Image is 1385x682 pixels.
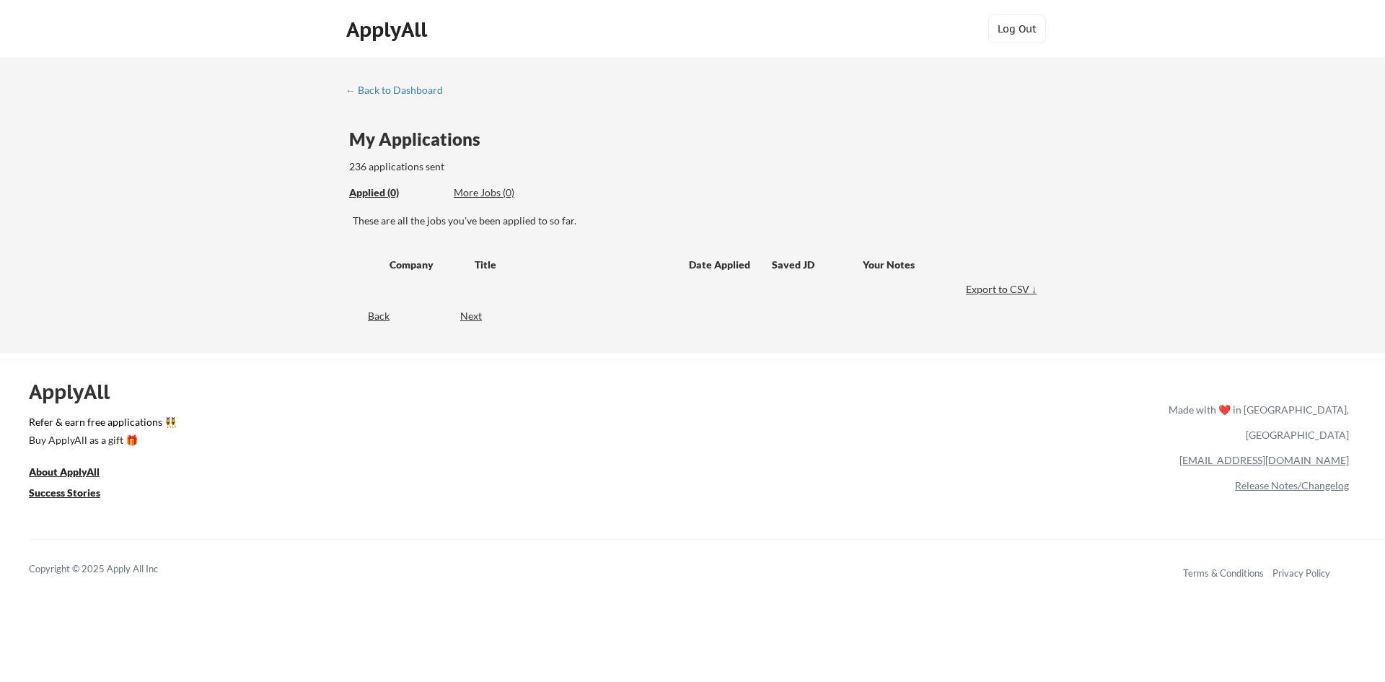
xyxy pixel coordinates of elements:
[349,131,492,148] div: My Applications
[966,282,1040,297] div: Export to CSV ↓
[1163,397,1349,447] div: Made with ❤️ in [GEOGRAPHIC_DATA], [GEOGRAPHIC_DATA]
[349,185,443,200] div: Applied (0)
[1235,479,1349,491] a: Release Notes/Changelog
[689,258,752,272] div: Date Applied
[346,85,454,95] div: ← Back to Dashboard
[346,309,390,323] div: Back
[988,14,1046,43] button: Log Out
[29,465,100,478] u: About ApplyAll
[460,309,498,323] div: Next
[1183,567,1264,579] a: Terms & Conditions
[346,84,454,99] a: ← Back to Dashboard
[475,258,675,272] div: Title
[29,486,100,499] u: Success Stories
[390,258,462,272] div: Company
[454,185,560,200] div: More Jobs (0)
[346,17,431,42] div: ApplyAll
[29,464,120,482] a: About ApplyAll
[349,159,628,174] div: 236 applications sent
[772,251,863,277] div: Saved JD
[454,185,560,201] div: These are job applications we think you'd be a good fit for, but couldn't apply you to automatica...
[863,258,1027,272] div: Your Notes
[29,432,173,450] a: Buy ApplyAll as a gift 🎁
[1272,567,1330,579] a: Privacy Policy
[29,417,867,432] a: Refer & earn free applications 👯‍♀️
[29,435,173,445] div: Buy ApplyAll as a gift 🎁
[349,185,443,201] div: These are all the jobs you've been applied to so far.
[1179,454,1349,466] a: [EMAIL_ADDRESS][DOMAIN_NAME]
[29,485,120,503] a: Success Stories
[29,380,126,404] div: ApplyAll
[353,214,1040,228] div: These are all the jobs you've been applied to so far.
[29,562,195,577] div: Copyright © 2025 Apply All Inc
